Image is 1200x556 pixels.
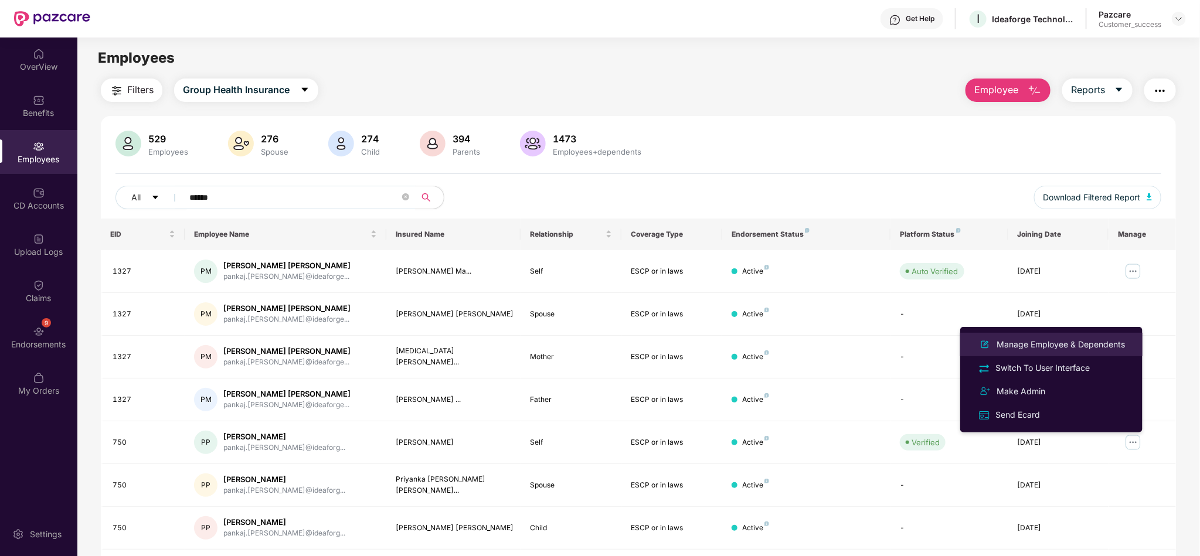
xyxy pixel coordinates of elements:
[115,186,187,209] button: Allcaret-down
[223,431,345,442] div: [PERSON_NAME]
[113,352,175,363] div: 1327
[223,357,351,368] div: pankaj.[PERSON_NAME]@ideaforge...
[396,437,511,448] div: [PERSON_NAME]
[1147,193,1153,200] img: svg+xml;base64,PHN2ZyB4bWxucz0iaHR0cDovL3d3dy53My5vcmcvMjAwMC9zdmciIHhtbG5zOnhsaW5rPSJodHRwOi8vd3...
[328,131,354,156] img: svg+xml;base64,PHN2ZyB4bWxucz0iaHR0cDovL3d3dy53My5vcmcvMjAwMC9zdmciIHhtbG5zOnhsaW5rPSJodHRwOi8vd3...
[764,350,769,355] img: svg+xml;base64,PHN2ZyB4bWxucz0iaHR0cDovL3d3dy53My5vcmcvMjAwMC9zdmciIHdpZHRoPSI4IiBoZWlnaHQ9IjgiIH...
[359,133,382,145] div: 274
[1062,79,1133,102] button: Reportscaret-down
[386,219,521,250] th: Insured Name
[1174,14,1184,23] img: svg+xml;base64,PHN2ZyBpZD0iRHJvcGRvd24tMzJ4MzIiIHhtbG5zPSJodHRwOi8vd3d3LnczLm9yZy8yMDAwL3N2ZyIgd2...
[223,303,351,314] div: [PERSON_NAME] [PERSON_NAME]
[359,147,382,156] div: Child
[223,314,351,325] div: pankaj.[PERSON_NAME]@ideaforge...
[194,473,217,497] div: PP
[194,230,368,239] span: Employee Name
[300,85,310,95] span: caret-down
[1018,437,1100,448] div: [DATE]
[26,528,65,540] div: Settings
[183,83,290,97] span: Group Health Insurance
[42,318,51,328] div: 9
[194,345,217,369] div: PM
[185,219,386,250] th: Employee Name
[1043,191,1141,204] span: Download Filtered Report
[1018,266,1100,277] div: [DATE]
[12,528,24,540] img: svg+xml;base64,PHN2ZyBpZD0iU2V0dGluZy0yMHgyMCIgeG1sbnM9Imh0dHA6Ly93d3cudzMub3JnLzIwMDAvc3ZnIiB3aW...
[1124,262,1143,281] img: manageButton
[764,308,769,312] img: svg+xml;base64,PHN2ZyB4bWxucz0iaHR0cDovL3d3dy53My5vcmcvMjAwMC9zdmciIHdpZHRoPSI4IiBoZWlnaHQ9IjgiIH...
[994,385,1048,398] div: Make Admin
[33,141,45,152] img: svg+xml;base64,PHN2ZyBpZD0iRW1wbG95ZWVzIiB4bWxucz0iaHR0cDovL3d3dy53My5vcmcvMjAwMC9zdmciIHdpZHRoPS...
[621,219,722,250] th: Coverage Type
[900,230,999,239] div: Platform Status
[223,474,345,485] div: [PERSON_NAME]
[530,266,612,277] div: Self
[530,309,612,320] div: Spouse
[890,464,1008,507] td: -
[113,266,175,277] div: 1327
[396,474,511,496] div: Priyanka [PERSON_NAME] [PERSON_NAME]...
[550,147,644,156] div: Employees+dependents
[1153,84,1167,98] img: svg+xml;base64,PHN2ZyB4bWxucz0iaHR0cDovL3d3dy53My5vcmcvMjAwMC9zdmciIHdpZHRoPSIyNCIgaGVpZ2h0PSIyNC...
[223,517,345,528] div: [PERSON_NAME]
[742,352,769,363] div: Active
[530,523,612,534] div: Child
[113,480,175,491] div: 750
[33,233,45,245] img: svg+xml;base64,PHN2ZyBpZD0iVXBsb2FkX0xvZ3MiIGRhdGEtbmFtZT0iVXBsb2FkIExvZ3MiIHhtbG5zPSJodHRwOi8vd3...
[974,83,1018,97] span: Employee
[113,394,175,405] div: 1327
[223,400,351,411] div: pankaj.[PERSON_NAME]@ideaforge...
[530,437,612,448] div: Self
[993,361,1092,374] div: Switch To User Interface
[520,131,546,156] img: svg+xml;base64,PHN2ZyB4bWxucz0iaHR0cDovL3d3dy53My5vcmcvMjAwMC9zdmciIHhtbG5zOnhsaW5rPSJodHRwOi8vd3...
[14,11,90,26] img: New Pazcare Logo
[906,14,934,23] div: Get Help
[764,521,769,526] img: svg+xml;base64,PHN2ZyB4bWxucz0iaHR0cDovL3d3dy53My5vcmcvMjAwMC9zdmciIHdpZHRoPSI4IiBoZWlnaHQ9IjgiIH...
[1034,186,1162,209] button: Download Filtered Report
[115,131,141,156] img: svg+xml;base64,PHN2ZyB4bWxucz0iaHR0cDovL3d3dy53My5vcmcvMjAwMC9zdmciIHhtbG5zOnhsaW5rPSJodHRwOi8vd3...
[742,523,769,534] div: Active
[978,337,992,352] img: svg+xml;base64,PHN2ZyB4bWxucz0iaHR0cDovL3d3dy53My5vcmcvMjAwMC9zdmciIHhtbG5zOnhsaW5rPSJodHRwOi8vd3...
[1071,83,1105,97] span: Reports
[110,84,124,98] img: svg+xml;base64,PHN2ZyB4bWxucz0iaHR0cDovL3d3dy53My5vcmcvMjAwMC9zdmciIHdpZHRoPSIyNCIgaGVpZ2h0PSIyNC...
[146,147,191,156] div: Employees
[742,480,769,491] div: Active
[415,193,438,202] span: search
[978,362,991,375] img: svg+xml;base64,PHN2ZyB4bWxucz0iaHR0cDovL3d3dy53My5vcmcvMjAwMC9zdmciIHdpZHRoPSIyNCIgaGVpZ2h0PSIyNC...
[994,338,1127,351] div: Manage Employee & Dependents
[912,436,940,448] div: Verified
[223,528,345,539] div: pankaj.[PERSON_NAME]@ideaforg...
[113,523,175,534] div: 750
[1109,219,1176,250] th: Manage
[223,485,345,496] div: pankaj.[PERSON_NAME]@ideaforg...
[966,79,1051,102] button: Employee
[194,302,217,326] div: PM
[530,394,612,405] div: Father
[956,228,961,233] img: svg+xml;base64,PHN2ZyB4bWxucz0iaHR0cDovL3d3dy53My5vcmcvMjAwMC9zdmciIHdpZHRoPSI4IiBoZWlnaHQ9IjgiIH...
[223,346,351,357] div: [PERSON_NAME] [PERSON_NAME]
[396,523,511,534] div: [PERSON_NAME] [PERSON_NAME]
[228,131,254,156] img: svg+xml;base64,PHN2ZyB4bWxucz0iaHR0cDovL3d3dy53My5vcmcvMjAwMC9zdmciIHhtbG5zOnhsaW5rPSJodHRwOi8vd3...
[113,437,175,448] div: 750
[992,13,1074,25] div: Ideaforge Technology Ltd
[396,394,511,405] div: [PERSON_NAME] ...
[890,336,1008,378] td: -
[396,266,511,277] div: [PERSON_NAME] Ma...
[420,131,446,156] img: svg+xml;base64,PHN2ZyB4bWxucz0iaHR0cDovL3d3dy53My5vcmcvMjAwMC9zdmciIHhtbG5zOnhsaW5rPSJodHRwOi8vd3...
[1018,523,1100,534] div: [DATE]
[1008,219,1109,250] th: Joining Date
[631,309,713,320] div: ESCP or in laws
[521,219,621,250] th: Relationship
[764,479,769,483] img: svg+xml;base64,PHN2ZyB4bWxucz0iaHR0cDovL3d3dy53My5vcmcvMjAwMC9zdmciIHdpZHRoPSI4IiBoZWlnaHQ9IjgiIH...
[396,309,511,320] div: [PERSON_NAME] [PERSON_NAME]
[396,346,511,368] div: [MEDICAL_DATA][PERSON_NAME]...
[742,394,769,405] div: Active
[33,94,45,106] img: svg+xml;base64,PHN2ZyBpZD0iQmVuZWZpdHMiIHhtbG5zPSJodHRwOi8vd3d3LnczLm9yZy8yMDAwL3N2ZyIgd2lkdGg9Ij...
[764,393,769,398] img: svg+xml;base64,PHN2ZyB4bWxucz0iaHR0cDovL3d3dy53My5vcmcvMjAwMC9zdmciIHdpZHRoPSI4IiBoZWlnaHQ9IjgiIH...
[550,133,644,145] div: 1473
[33,187,45,199] img: svg+xml;base64,PHN2ZyBpZD0iQ0RfQWNjb3VudHMiIGRhdGEtbmFtZT0iQ0QgQWNjb3VudHMiIHhtbG5zPSJodHRwOi8vd3...
[530,230,603,239] span: Relationship
[631,437,713,448] div: ESCP or in laws
[101,79,162,102] button: Filters
[530,352,612,363] div: Mother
